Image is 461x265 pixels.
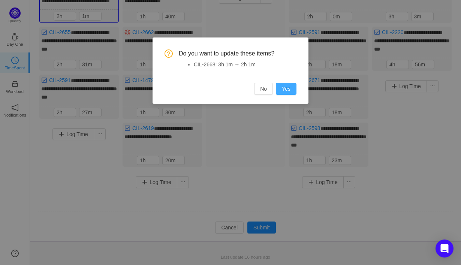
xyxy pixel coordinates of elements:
[194,61,296,69] li: CIL-2668: 3h 1m → 2h 1m
[436,240,454,258] div: Open Intercom Messenger
[276,83,296,95] button: Yes
[165,49,173,58] i: icon: question-circle
[254,83,273,95] button: No
[179,49,296,58] span: Do you want to update these items?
